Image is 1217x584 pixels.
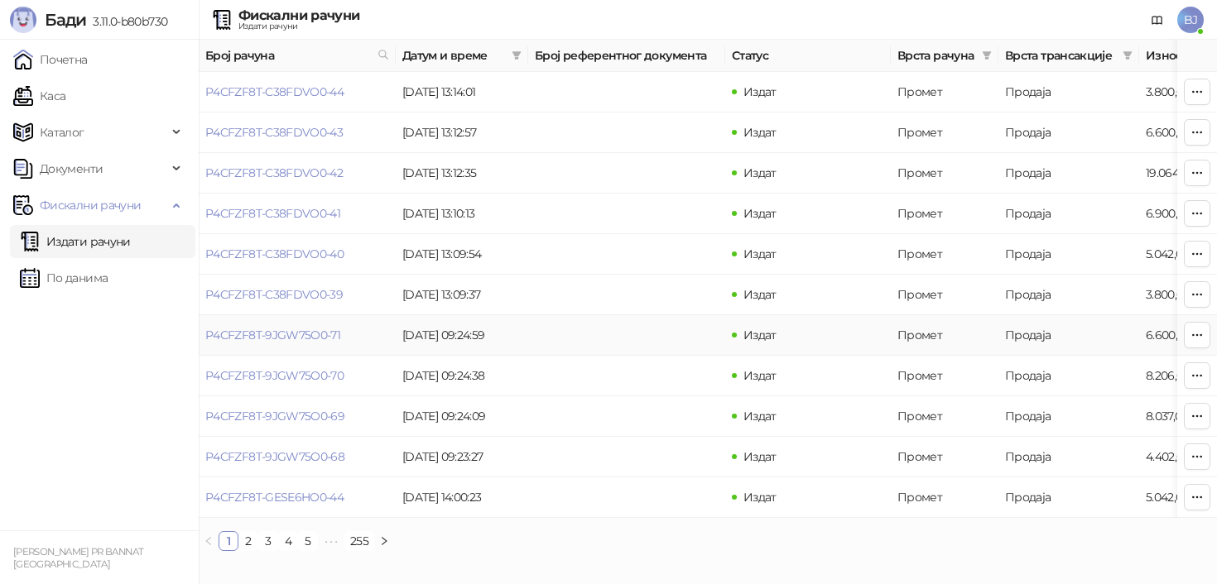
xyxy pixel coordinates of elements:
[396,315,528,356] td: [DATE] 09:24:59
[396,112,528,153] td: [DATE] 13:12:57
[40,152,103,185] span: Документи
[891,153,998,194] td: Промет
[10,7,36,33] img: Logo
[1005,46,1116,65] span: Врста трансакције
[743,247,777,261] span: Издат
[205,206,340,221] a: P4CFZF8T-C38FDVO0-41
[743,206,777,221] span: Издат
[205,449,344,464] a: P4CFZF8T-9JGW75O0-68
[205,368,344,383] a: P4CFZF8T-9JGW75O0-70
[402,46,505,65] span: Датум и време
[396,396,528,437] td: [DATE] 09:24:09
[199,112,396,153] td: P4CFZF8T-C38FDVO0-43
[238,531,258,551] li: 2
[743,84,777,99] span: Издат
[1123,50,1133,60] span: filter
[891,275,998,315] td: Промет
[199,531,219,551] li: Претходна страна
[998,477,1139,518] td: Продаја
[199,396,396,437] td: P4CFZF8T-9JGW75O0-69
[299,532,317,550] a: 5
[199,275,396,315] td: P4CFZF8T-C38FDVO0-39
[374,531,394,551] button: right
[205,409,344,424] a: P4CFZF8T-9JGW75O0-69
[998,275,1139,315] td: Продаја
[998,234,1139,275] td: Продаја
[199,72,396,112] td: P4CFZF8T-C38FDVO0-44
[45,10,86,30] span: Бади
[528,40,725,72] th: Број референтног документа
[204,536,214,546] span: left
[891,40,998,72] th: Врста рачуна
[199,531,219,551] button: left
[998,315,1139,356] td: Продаја
[20,225,131,258] a: Издати рачуни
[998,72,1139,112] td: Продаја
[1144,7,1171,33] a: Документација
[205,165,343,180] a: P4CFZF8T-C38FDVO0-42
[318,531,344,551] span: •••
[891,112,998,153] td: Промет
[396,153,528,194] td: [DATE] 13:12:35
[199,315,396,356] td: P4CFZF8T-9JGW75O0-71
[86,14,167,29] span: 3.11.0-b80b730
[219,532,238,550] a: 1
[982,50,992,60] span: filter
[891,356,998,396] td: Промет
[345,532,373,550] a: 255
[891,396,998,437] td: Промет
[396,437,528,477] td: [DATE] 09:23:27
[891,234,998,275] td: Промет
[998,112,1139,153] td: Продаја
[891,194,998,234] td: Промет
[205,490,344,505] a: P4CFZF8T-GESE6HO0-44
[205,328,340,342] a: P4CFZF8T-9JGW75O0-71
[998,153,1139,194] td: Продаја
[725,40,891,72] th: Статус
[743,368,777,383] span: Издат
[238,9,359,22] div: Фискални рачуни
[13,546,143,570] small: [PERSON_NAME] PR BANNAT [GEOGRAPHIC_DATA]
[20,261,108,294] a: По данима
[998,437,1139,477] td: Продаја
[743,125,777,140] span: Издат
[239,532,257,550] a: 2
[396,477,528,518] td: [DATE] 14:00:23
[205,287,343,302] a: P4CFZF8T-C38FDVO0-39
[743,287,777,302] span: Издат
[897,46,975,65] span: Врста рачуна
[238,22,359,31] div: Издати рачуни
[344,531,374,551] li: 255
[259,532,277,550] a: 3
[199,437,396,477] td: P4CFZF8T-9JGW75O0-68
[508,43,525,68] span: filter
[13,79,65,112] a: Каса
[891,477,998,518] td: Промет
[891,72,998,112] td: Промет
[743,328,777,342] span: Издат
[318,531,344,551] li: Следећих 5 Страна
[205,84,344,99] a: P4CFZF8T-C38FDVO0-44
[743,490,777,505] span: Издат
[891,437,998,477] td: Промет
[199,234,396,275] td: P4CFZF8T-C38FDVO0-40
[199,477,396,518] td: P4CFZF8T-GESE6HO0-44
[278,531,298,551] li: 4
[199,153,396,194] td: P4CFZF8T-C38FDVO0-42
[205,247,344,261] a: P4CFZF8T-C38FDVO0-40
[374,531,394,551] li: Следећа страна
[205,125,343,140] a: P4CFZF8T-C38FDVO0-43
[396,72,528,112] td: [DATE] 13:14:01
[199,356,396,396] td: P4CFZF8T-9JGW75O0-70
[298,531,318,551] li: 5
[512,50,522,60] span: filter
[979,43,995,68] span: filter
[396,356,528,396] td: [DATE] 09:24:38
[1119,43,1136,68] span: filter
[379,536,389,546] span: right
[396,234,528,275] td: [DATE] 13:09:54
[279,532,297,550] a: 4
[1177,7,1204,33] span: BJ
[743,409,777,424] span: Издат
